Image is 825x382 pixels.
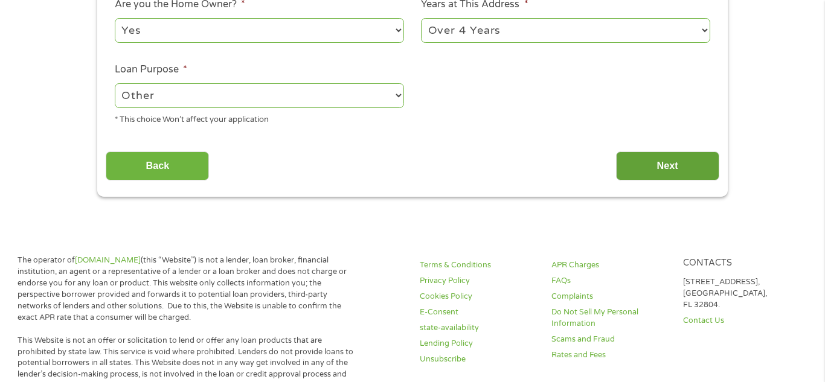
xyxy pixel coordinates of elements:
p: The operator of (this “Website”) is not a lender, loan broker, financial institution, an agent or... [18,255,358,323]
label: Loan Purpose [115,63,187,76]
a: Contact Us [683,315,800,326]
p: [STREET_ADDRESS], [GEOGRAPHIC_DATA], FL 32804. [683,276,800,311]
a: Scams and Fraud [551,334,669,345]
a: [DOMAIN_NAME] [75,255,141,265]
h4: Contacts [683,258,800,269]
a: Privacy Policy [420,275,537,287]
a: Lending Policy [420,338,537,349]
a: Do Not Sell My Personal Information [551,307,669,329]
a: FAQs [551,275,669,287]
a: Cookies Policy [420,291,537,302]
input: Next [616,151,719,181]
a: state-availability [420,322,537,334]
a: Complaints [551,291,669,302]
a: Unsubscribe [420,354,537,365]
a: Terms & Conditions [420,259,537,271]
input: Back [106,151,209,181]
div: * This choice Won’t affect your application [115,110,404,126]
a: E-Consent [420,307,537,318]
a: Rates and Fees [551,349,669,361]
a: APR Charges [551,259,669,271]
